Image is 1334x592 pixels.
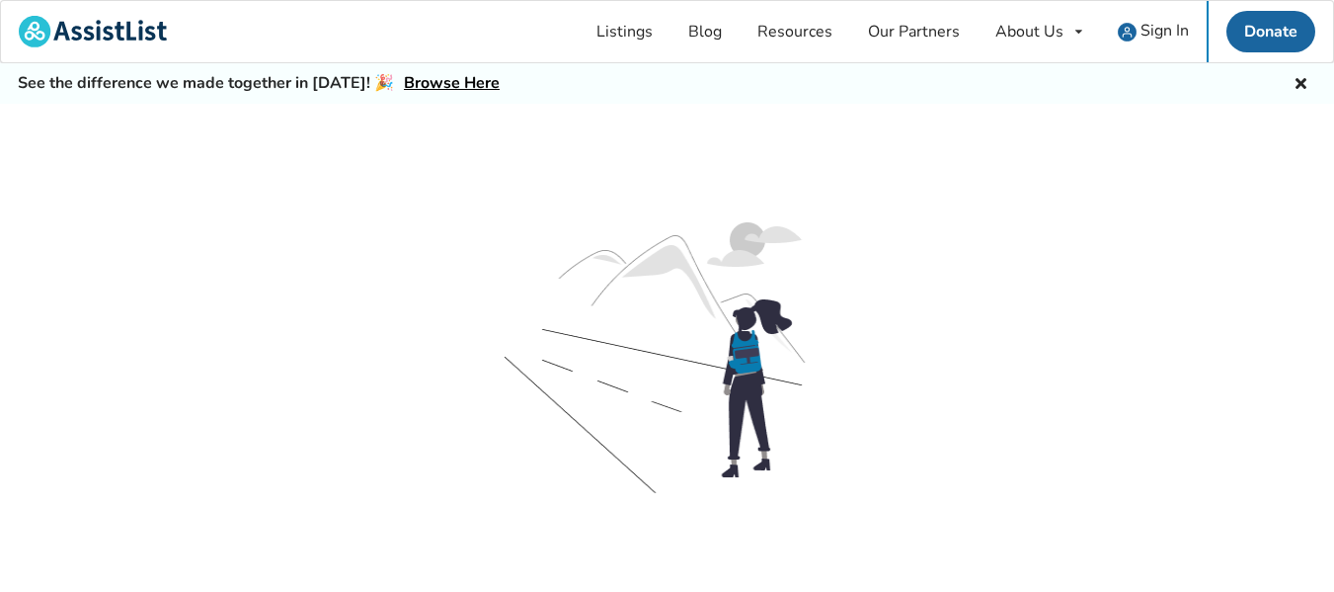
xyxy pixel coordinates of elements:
[18,73,500,94] h5: See the difference we made together in [DATE]! 🎉
[1226,11,1315,52] a: Donate
[670,1,740,62] a: Blog
[995,24,1063,40] div: About Us
[1140,20,1189,42] span: Sign In
[1100,1,1207,62] a: user icon Sign In
[740,1,850,62] a: Resources
[850,1,978,62] a: Our Partners
[19,16,167,47] img: assistlist-logo
[579,1,670,62] a: Listings
[1118,23,1137,42] img: user icon
[404,72,500,94] a: Browse Here
[505,214,830,531] img: t.417af22f.png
